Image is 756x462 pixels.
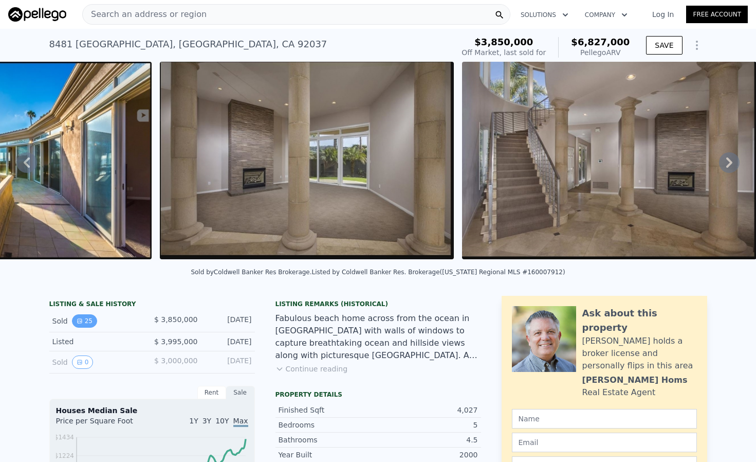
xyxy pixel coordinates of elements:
div: Ask about this property [582,306,697,335]
div: Property details [275,390,481,399]
button: View historical data [72,314,97,328]
div: [DATE] [206,356,252,369]
img: Pellego [8,7,66,22]
span: $ 3,995,000 [154,337,198,346]
div: Sold [52,356,144,369]
div: [DATE] [206,314,252,328]
span: $ 3,000,000 [154,357,198,365]
div: 5 [378,420,478,430]
div: LISTING & SALE HISTORY [49,300,255,310]
span: 10Y [215,417,229,425]
button: Company [577,6,636,24]
img: Sale: 161651225 Parcel: 21851982 [160,62,454,259]
div: Year Built [279,450,378,460]
span: Max [233,417,248,427]
div: Finished Sqft [279,405,378,415]
div: Listed by Coldwell Banker Res. Brokerage ([US_STATE] Regional MLS #160007912) [312,269,565,276]
span: $ 3,850,000 [154,315,198,324]
span: $6,827,000 [571,37,630,47]
div: Sale [226,386,255,399]
input: Name [512,409,697,429]
div: Off Market, last sold for [462,47,546,58]
div: 8481 [GEOGRAPHIC_DATA] , [GEOGRAPHIC_DATA] , CA 92037 [49,37,327,51]
tspan: $1224 [54,452,73,459]
span: Search an address or region [83,8,207,21]
a: Log In [640,9,686,20]
span: $3,850,000 [474,37,533,47]
div: 4.5 [378,435,478,445]
div: Houses Median Sale [56,405,248,416]
a: Free Account [686,6,748,23]
div: [DATE] [206,336,252,347]
button: View historical data [72,356,94,369]
div: Real Estate Agent [582,386,656,399]
div: Bedrooms [279,420,378,430]
button: Continue reading [275,364,348,374]
div: Listed [52,336,144,347]
div: 4,027 [378,405,478,415]
div: [PERSON_NAME] Homs [582,374,688,386]
input: Email [512,433,697,452]
div: Sold [52,314,144,328]
span: 3Y [202,417,211,425]
button: SAVE [646,36,682,55]
div: Bathrooms [279,435,378,445]
button: Show Options [687,35,707,56]
div: Price per Square Foot [56,416,152,432]
div: Sold by Coldwell Banker Res Brokerage . [191,269,311,276]
div: Rent [197,386,226,399]
div: Fabulous beach home across from the ocean in [GEOGRAPHIC_DATA] with walls of windows to capture b... [275,312,481,362]
tspan: $1434 [54,434,73,441]
span: 1Y [189,417,198,425]
div: 2000 [378,450,478,460]
button: Solutions [512,6,577,24]
div: [PERSON_NAME] holds a broker license and personally flips in this area [582,335,697,372]
div: Listing Remarks (Historical) [275,300,481,308]
div: Pellego ARV [571,47,630,58]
